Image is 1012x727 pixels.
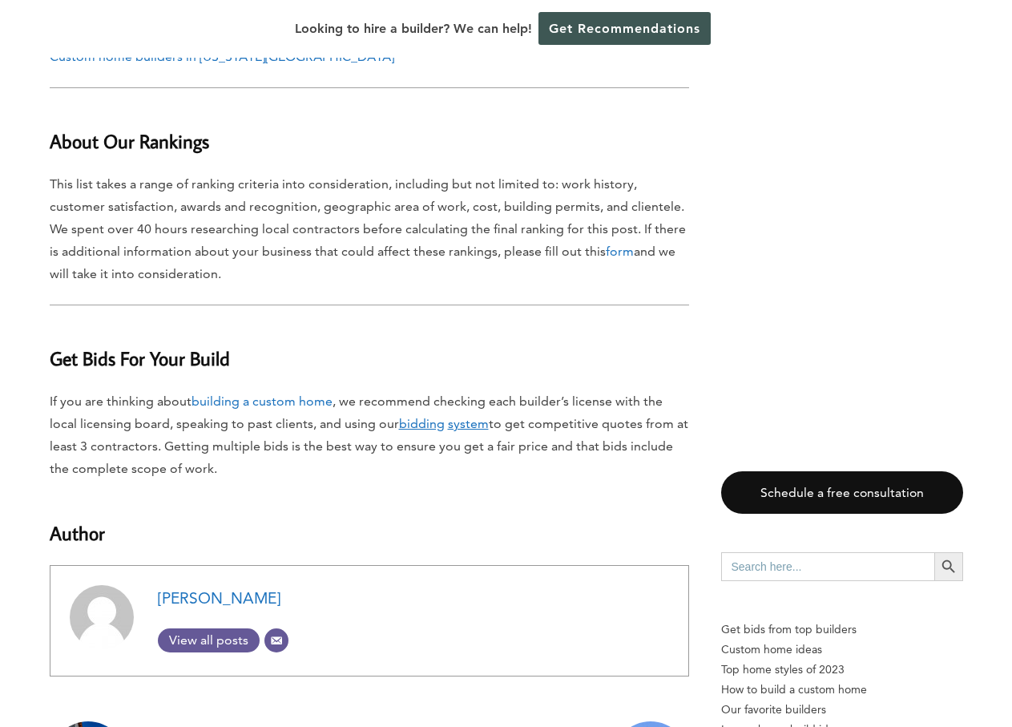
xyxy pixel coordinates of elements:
iframe: Drift Widget Chat Controller [704,612,993,708]
a: Get Recommendations [538,12,711,45]
a: View all posts [158,628,260,652]
a: Schedule a free consultation [721,471,963,514]
a: form [606,244,634,259]
a: building a custom home [192,394,333,409]
input: Search here... [721,552,934,581]
svg: Search [940,558,958,576]
a: Our favorite builders [721,700,963,720]
a: Custom home builders in [US_STATE][GEOGRAPHIC_DATA] [50,49,394,64]
b: Get Bids For Your Build [50,345,230,370]
span: View all posts [158,632,260,648]
b: About Our Rankings [50,128,209,153]
p: If you are thinking about , we recommend checking each builder’s license with the local licensing... [50,390,689,480]
h3: Author [50,499,689,547]
p: This list takes a range of ranking criteria into consideration, including but not limited to: wor... [50,173,689,285]
a: Email [264,628,288,652]
u: bidding [399,416,445,431]
u: system [448,416,489,431]
img: Adam Scharf [70,585,134,649]
a: [PERSON_NAME] [158,589,280,608]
